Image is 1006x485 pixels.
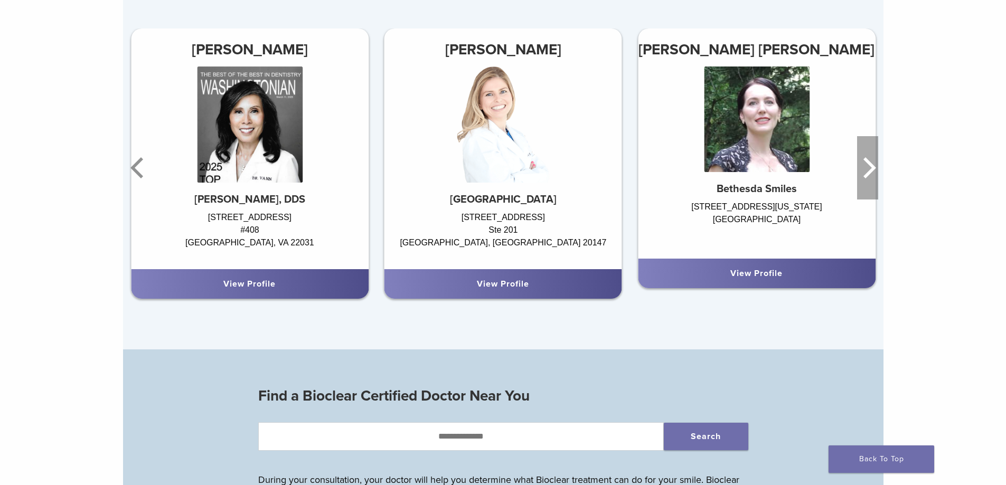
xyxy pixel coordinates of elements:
div: [STREET_ADDRESS] Ste 201 [GEOGRAPHIC_DATA], [GEOGRAPHIC_DATA] 20147 [384,211,622,259]
div: [STREET_ADDRESS] #408 [GEOGRAPHIC_DATA], VA 22031 [131,211,369,259]
strong: [GEOGRAPHIC_DATA] [450,193,557,206]
a: Back To Top [829,445,934,473]
button: Previous [128,136,149,199]
h3: [PERSON_NAME] [131,37,369,62]
div: [STREET_ADDRESS][US_STATE] [GEOGRAPHIC_DATA] [638,201,876,248]
button: Next [857,136,878,199]
strong: Bethesda Smiles [717,183,797,195]
a: View Profile [730,268,783,279]
button: Search [664,423,748,450]
strong: [PERSON_NAME], DDS [194,193,305,206]
h3: [PERSON_NAME] [PERSON_NAME] [638,37,876,62]
img: Dr. Iris Hirschfeld Navabi [704,66,810,172]
img: Dr. Maribel Vann [197,66,303,183]
img: Dr. Maya Bachour [457,66,549,183]
h3: [PERSON_NAME] [384,37,622,62]
a: View Profile [223,279,276,289]
a: View Profile [477,279,529,289]
h3: Find a Bioclear Certified Doctor Near You [258,383,748,408]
